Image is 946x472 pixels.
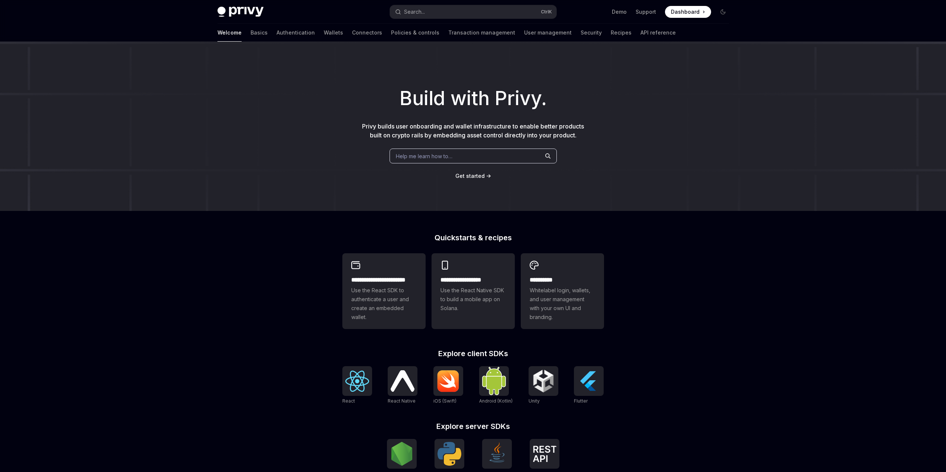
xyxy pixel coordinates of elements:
h2: Explore server SDKs [342,423,604,430]
a: Recipes [611,24,632,42]
h2: Quickstarts & recipes [342,234,604,241]
a: React NativeReact Native [388,366,417,405]
img: React Native [391,370,414,391]
a: User management [524,24,572,42]
span: iOS (Swift) [433,398,456,404]
img: dark logo [217,7,264,17]
span: Android (Kotlin) [479,398,513,404]
img: Python [438,442,461,466]
span: React [342,398,355,404]
span: Dashboard [671,8,700,16]
a: **** *****Whitelabel login, wallets, and user management with your own UI and branding. [521,253,604,329]
a: Transaction management [448,24,515,42]
a: Dashboard [665,6,711,18]
img: Java [485,442,509,466]
img: iOS (Swift) [436,370,460,392]
span: Flutter [574,398,588,404]
a: API reference [640,24,676,42]
span: Ctrl K [541,9,552,15]
div: Search... [404,7,425,16]
span: Help me learn how to… [396,152,452,160]
a: Policies & controls [391,24,439,42]
h2: Explore client SDKs [342,350,604,357]
img: Flutter [577,369,601,393]
h1: Build with Privy. [12,84,934,113]
a: Support [636,8,656,16]
a: FlutterFlutter [574,366,604,405]
button: Open search [390,5,556,19]
span: Unity [529,398,540,404]
span: Privy builds user onboarding and wallet infrastructure to enable better products built on crypto ... [362,123,584,139]
a: Connectors [352,24,382,42]
a: Basics [251,24,268,42]
span: Use the React SDK to authenticate a user and create an embedded wallet. [351,286,417,322]
a: Welcome [217,24,242,42]
a: **** **** **** ***Use the React Native SDK to build a mobile app on Solana. [432,253,515,329]
a: Security [581,24,602,42]
img: REST API [533,446,556,462]
span: Use the React Native SDK to build a mobile app on Solana. [440,286,506,313]
img: NodeJS [390,442,414,466]
img: Unity [532,369,555,393]
a: Authentication [277,24,315,42]
a: Get started [455,172,485,180]
a: iOS (Swift)iOS (Swift) [433,366,463,405]
a: UnityUnity [529,366,558,405]
img: React [345,371,369,392]
a: ReactReact [342,366,372,405]
a: Demo [612,8,627,16]
span: React Native [388,398,416,404]
img: Android (Kotlin) [482,367,506,395]
span: Get started [455,173,485,179]
a: Android (Kotlin)Android (Kotlin) [479,366,513,405]
span: Whitelabel login, wallets, and user management with your own UI and branding. [530,286,595,322]
a: Wallets [324,24,343,42]
button: Toggle dark mode [717,6,729,18]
